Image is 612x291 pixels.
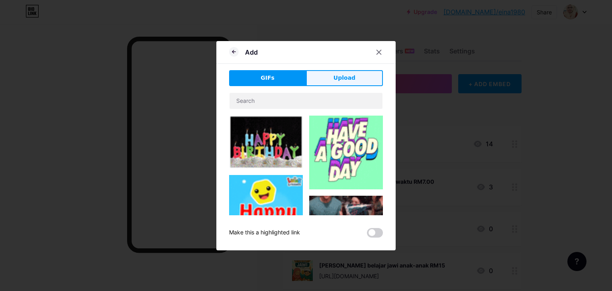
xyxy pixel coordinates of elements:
[229,70,306,86] button: GIFs
[306,70,383,86] button: Upload
[245,47,258,57] div: Add
[229,175,303,249] img: Gihpy
[309,116,383,189] img: Gihpy
[333,74,355,82] span: Upload
[229,116,303,169] img: Gihpy
[229,93,382,109] input: Search
[229,228,300,238] div: Make this a highlighted link
[261,74,275,82] span: GIFs
[309,196,383,258] img: Gihpy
